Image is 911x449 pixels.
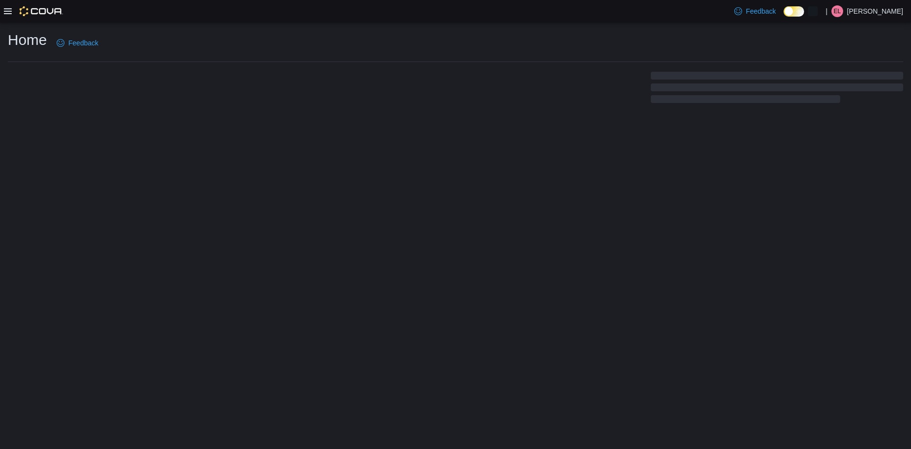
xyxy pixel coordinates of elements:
a: Feedback [730,1,780,21]
img: Cova [20,6,63,16]
span: Loading [651,74,903,105]
a: Feedback [53,33,102,53]
input: Dark Mode [784,6,804,17]
p: [PERSON_NAME] [847,5,903,17]
span: Feedback [68,38,98,48]
p: | [826,5,828,17]
span: Feedback [746,6,776,16]
span: EL [834,5,841,17]
div: Emily Landry [831,5,843,17]
h1: Home [8,30,47,50]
